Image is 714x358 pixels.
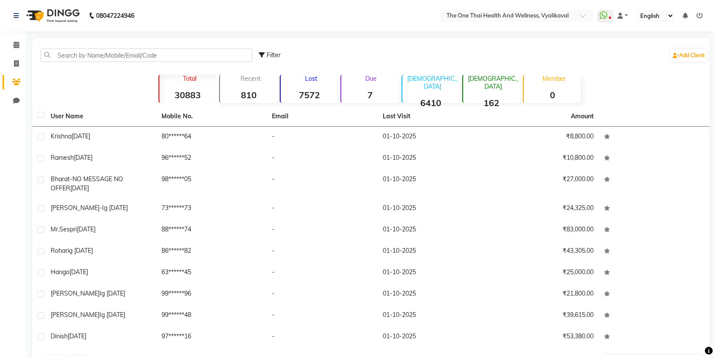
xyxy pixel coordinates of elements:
[378,198,488,220] td: 01-10-2025
[267,220,378,241] td: -
[51,247,68,255] span: rohar
[223,75,277,83] p: Recent
[267,107,378,127] th: Email
[156,107,267,127] th: Mobile No.
[69,268,88,276] span: [DATE]
[463,97,520,108] strong: 162
[524,89,581,100] strong: 0
[51,268,69,276] span: hango
[267,305,378,327] td: -
[488,327,599,348] td: ₹53,380.00
[22,3,82,28] img: logo
[527,75,581,83] p: Member
[51,332,68,340] span: Dinish
[51,289,100,297] span: [PERSON_NAME]
[267,169,378,198] td: -
[74,154,93,162] span: [DATE]
[267,284,378,305] td: -
[70,184,89,192] span: [DATE]
[267,327,378,348] td: -
[77,225,96,233] span: [DATE]
[378,220,488,241] td: 01-10-2025
[100,289,125,297] span: ig [DATE]
[45,107,156,127] th: User Name
[267,148,378,169] td: -
[51,311,100,319] span: [PERSON_NAME]
[467,75,520,90] p: [DEMOGRAPHIC_DATA]
[51,132,72,140] span: krishna
[51,154,74,162] span: ramesh
[267,262,378,284] td: -
[488,148,599,169] td: ₹10,800.00
[68,332,86,340] span: [DATE]
[281,89,338,100] strong: 7572
[488,284,599,305] td: ₹21,800.00
[488,220,599,241] td: ₹83,000.00
[378,327,488,348] td: 01-10-2025
[488,241,599,262] td: ₹43,305.00
[100,311,125,319] span: ig [DATE]
[51,204,102,212] span: [PERSON_NAME]-
[51,225,77,233] span: Mr.Sespri
[488,262,599,284] td: ₹25,000.00
[220,89,277,100] strong: 810
[378,127,488,148] td: 01-10-2025
[670,49,707,62] a: Add Client
[343,75,398,83] p: Due
[406,75,460,90] p: [DEMOGRAPHIC_DATA]
[402,97,460,108] strong: 6410
[284,75,338,83] p: Lost
[488,198,599,220] td: ₹24,325.00
[488,169,599,198] td: ₹27,000.00
[72,132,90,140] span: [DATE]
[378,284,488,305] td: 01-10-2025
[488,305,599,327] td: ₹39,615.00
[102,204,128,212] span: ig [DATE]
[378,262,488,284] td: 01-10-2025
[267,51,281,59] span: Filter
[159,89,216,100] strong: 30883
[378,148,488,169] td: 01-10-2025
[267,127,378,148] td: -
[163,75,216,83] p: Total
[378,305,488,327] td: 01-10-2025
[378,169,488,198] td: 01-10-2025
[488,127,599,148] td: ₹8,800.00
[51,175,123,192] span: bharat-NO MESSAGE NO OFFER
[267,241,378,262] td: -
[341,89,398,100] strong: 7
[267,198,378,220] td: -
[68,247,93,255] span: ig [DATE]
[378,241,488,262] td: 01-10-2025
[378,107,488,127] th: Last Visit
[41,48,252,62] input: Search by Name/Mobile/Email/Code
[96,3,134,28] b: 08047224946
[566,107,599,126] th: Amount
